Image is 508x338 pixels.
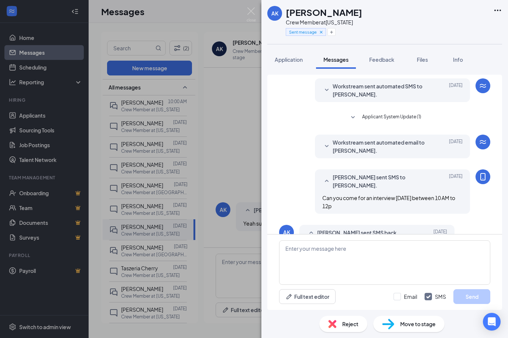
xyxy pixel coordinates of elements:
button: SmallChevronDownApplicant System Update (1) [349,113,421,122]
span: [DATE] [449,82,463,98]
div: Open Intercom Messenger [483,313,501,331]
svg: SmallChevronUp [322,177,331,186]
span: Sent message [289,29,317,35]
span: Application [275,56,303,63]
span: [PERSON_NAME] sent SMS to [PERSON_NAME]. [333,173,429,189]
svg: Pen [285,293,293,300]
span: Applicant System Update (1) [362,113,421,122]
svg: SmallChevronDown [322,86,331,95]
svg: SmallChevronDown [322,142,331,151]
svg: Plus [329,30,334,34]
span: Move to stage [400,320,436,328]
span: Workstream sent automated email to [PERSON_NAME]. [333,138,429,155]
h1: [PERSON_NAME] [286,6,362,18]
span: [PERSON_NAME] sent SMS back. [317,229,398,237]
svg: MobileSms [478,172,487,181]
span: Messages [323,56,349,63]
button: Send [453,289,490,304]
svg: SmallChevronDown [349,113,357,122]
span: Can you come for an interview [DATE] between 10 AM to 12p [322,195,455,209]
div: AK [271,10,278,17]
span: Info [453,56,463,63]
button: Plus [327,28,336,36]
svg: WorkstreamLogo [478,81,487,90]
span: Files [417,56,428,63]
svg: Cross [319,30,324,35]
svg: Ellipses [493,6,502,15]
span: [DATE] [449,138,463,155]
span: Feedback [369,56,394,63]
svg: SmallChevronUp [307,229,316,237]
span: Reject [342,320,358,328]
span: Workstream sent automated SMS to [PERSON_NAME]. [333,82,429,98]
div: AK [283,229,290,236]
span: [DATE] [433,229,447,237]
svg: WorkstreamLogo [478,138,487,146]
div: Crew Member at [US_STATE] [286,18,362,26]
button: Full text editorPen [279,289,336,304]
span: [DATE] [449,173,463,189]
